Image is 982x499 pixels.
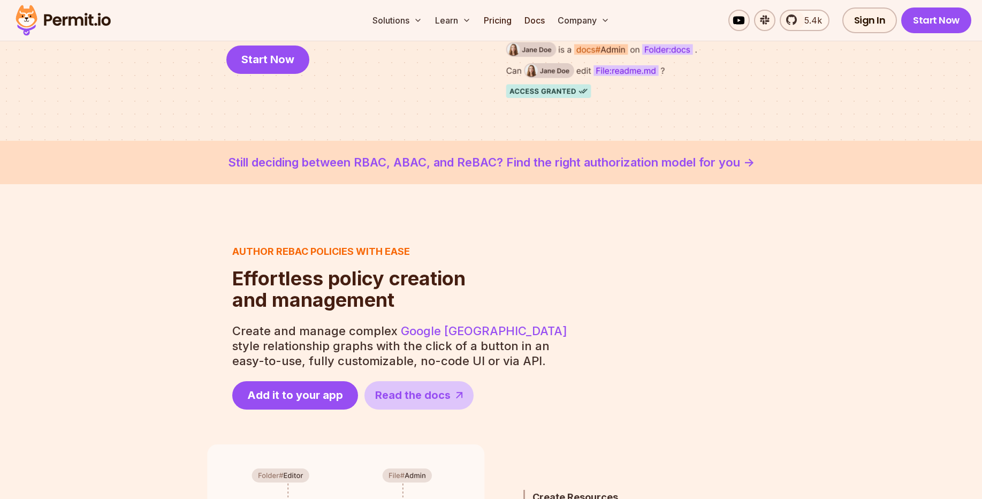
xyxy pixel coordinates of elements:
[375,388,451,403] span: Read the docs
[364,381,474,410] a: Read the docs
[842,7,897,33] a: Sign In
[798,14,822,27] span: 5.4k
[247,388,343,403] span: Add it to your app
[11,2,116,39] img: Permit logo
[780,10,829,31] a: 5.4k
[553,10,614,31] button: Company
[232,381,358,410] a: Add it to your app
[401,324,567,338] a: Google [GEOGRAPHIC_DATA]
[232,323,569,368] p: Create and manage complex style relationship graphs with the click of a button in an easy-to-use,...
[241,52,294,67] span: Start Now
[232,244,466,259] h3: Author ReBAC policies with ease
[520,10,549,31] a: Docs
[226,46,309,74] a: Start Now
[232,268,466,289] span: Effortless policy creation
[479,10,516,31] a: Pricing
[26,154,956,171] a: Still deciding between RBAC, ABAC, and ReBAC? Find the right authorization model for you ->
[368,10,427,31] button: Solutions
[901,7,971,33] a: Start Now
[431,10,475,31] button: Learn
[232,268,466,311] h2: and management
